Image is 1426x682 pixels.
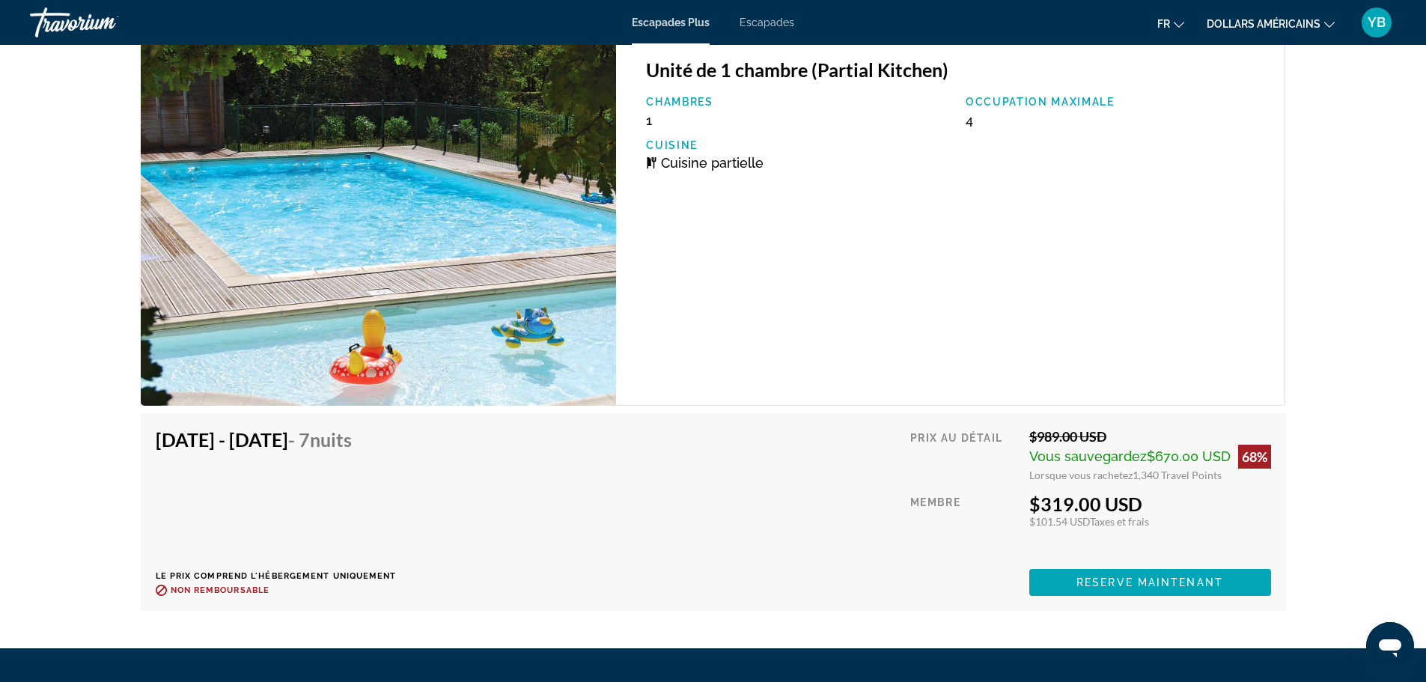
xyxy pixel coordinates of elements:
iframe: Bouton de lancement de la fenêtre de messagerie [1366,622,1414,670]
span: Reserve maintenant [1076,576,1223,588]
p: Cuisine [646,139,951,151]
button: Changer de langue [1157,13,1184,34]
p: Le prix comprend l'hébergement uniquement [156,571,397,581]
span: 1 [646,112,652,128]
font: YB [1368,14,1386,30]
h3: Unité de 1 chambre (Partial Kitchen) [646,58,1270,81]
p: Chambres [646,96,951,108]
font: dollars américains [1207,18,1320,30]
span: Taxes et frais [1090,515,1149,528]
span: Cuisine partielle [661,155,764,171]
a: Escapades [740,16,794,28]
h4: [DATE] - [DATE] [156,428,386,451]
a: Escapades Plus [632,16,710,28]
button: Reserve maintenant [1029,569,1271,596]
div: $989.00 USD [1029,428,1271,445]
div: $101.54 USD [1029,515,1271,528]
span: Vous sauvegardez [1029,448,1147,464]
a: Travorium [30,3,180,42]
div: 68% [1238,445,1271,469]
span: 4 [966,112,973,128]
span: Non remboursable [171,585,270,595]
div: $319.00 USD [1029,493,1271,515]
img: RT93O01X.jpg [141,43,617,405]
span: 1,340 Travel Points [1133,469,1222,481]
span: nuits [310,428,352,451]
span: - 7 [288,428,352,451]
font: fr [1157,18,1170,30]
button: Changer de devise [1207,13,1335,34]
button: Menu utilisateur [1357,7,1396,38]
div: Prix au détail [910,428,1018,481]
div: Membre [910,493,1018,558]
span: Lorsque vous rachetez [1029,469,1133,481]
span: $670.00 USD [1147,448,1231,464]
p: Occupation maximale [966,96,1270,108]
